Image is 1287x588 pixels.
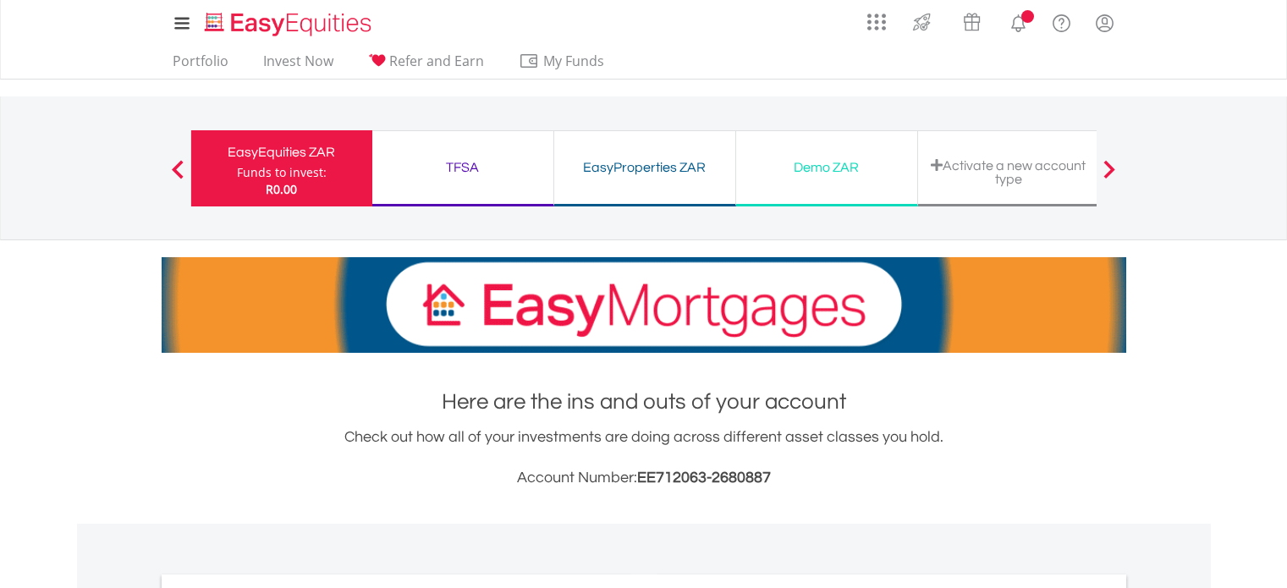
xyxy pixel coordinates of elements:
[201,140,362,164] div: EasyEquities ZAR
[166,52,235,79] a: Portfolio
[361,52,491,79] a: Refer and Earn
[519,50,630,72] span: My Funds
[928,158,1089,186] div: Activate a new account type
[198,4,378,38] a: Home page
[382,156,543,179] div: TFSA
[201,10,378,38] img: EasyEquities_Logo.png
[856,4,897,31] a: AppsGrid
[564,156,725,179] div: EasyProperties ZAR
[908,8,936,36] img: thrive-v2.svg
[162,466,1126,490] h3: Account Number:
[256,52,340,79] a: Invest Now
[389,52,484,70] span: Refer and Earn
[746,156,907,179] div: Demo ZAR
[1083,4,1126,41] a: My Profile
[867,13,886,31] img: grid-menu-icon.svg
[958,8,986,36] img: vouchers-v2.svg
[162,387,1126,417] h1: Here are the ins and outs of your account
[162,426,1126,490] div: Check out how all of your investments are doing across different asset classes you hold.
[947,4,997,36] a: Vouchers
[237,164,327,181] div: Funds to invest:
[637,470,771,486] span: EE712063-2680887
[266,181,297,197] span: R0.00
[162,257,1126,353] img: EasyMortage Promotion Banner
[997,4,1040,38] a: Notifications
[1040,4,1083,38] a: FAQ's and Support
